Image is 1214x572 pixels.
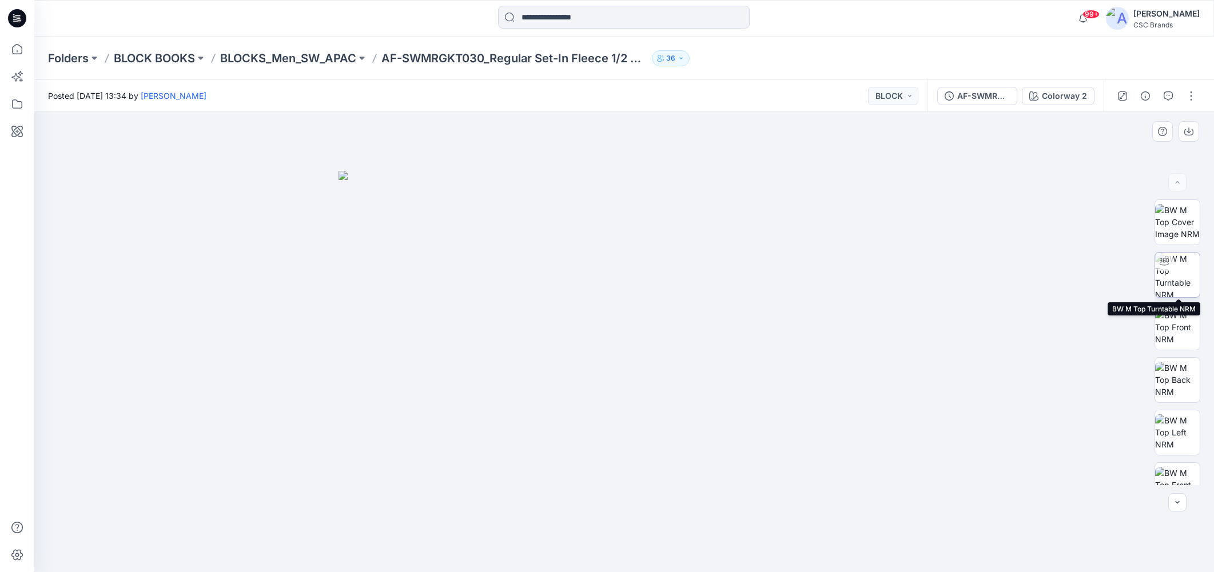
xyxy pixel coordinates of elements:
img: BW M Top Front NRM [1155,309,1200,345]
img: BW M Top Back NRM [1155,362,1200,398]
a: BLOCKS_Men_SW_APAC [220,50,356,66]
img: BW M Top Left NRM [1155,414,1200,450]
button: Details [1136,87,1155,105]
button: 36 [652,50,690,66]
span: Posted [DATE] 13:34 by [48,90,206,102]
div: [PERSON_NAME] [1133,7,1200,21]
img: BW M Top Front Chest NRM [1155,467,1200,503]
p: AF-SWMRGKT030_Regular Set-In Fleece 1/2 Zip_APAC [381,50,647,66]
a: BLOCK BOOKS [114,50,195,66]
button: Colorway 2 [1022,87,1094,105]
img: BW M Top Turntable NRM [1155,253,1200,297]
span: 99+ [1082,10,1100,19]
a: Folders [48,50,89,66]
img: avatar [1106,7,1129,30]
img: BW M Top Cover Image NRM [1155,204,1200,240]
div: AF-SWMRGKT030_Regular Set-In Fleece 1/2 Zip_APAC [957,90,1010,102]
button: AF-SWMRGKT030_Regular Set-In Fleece 1/2 Zip_APAC [937,87,1017,105]
p: 36 [666,52,675,65]
a: [PERSON_NAME] [141,91,206,101]
div: Colorway 2 [1042,90,1087,102]
div: CSC Brands [1133,21,1200,29]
